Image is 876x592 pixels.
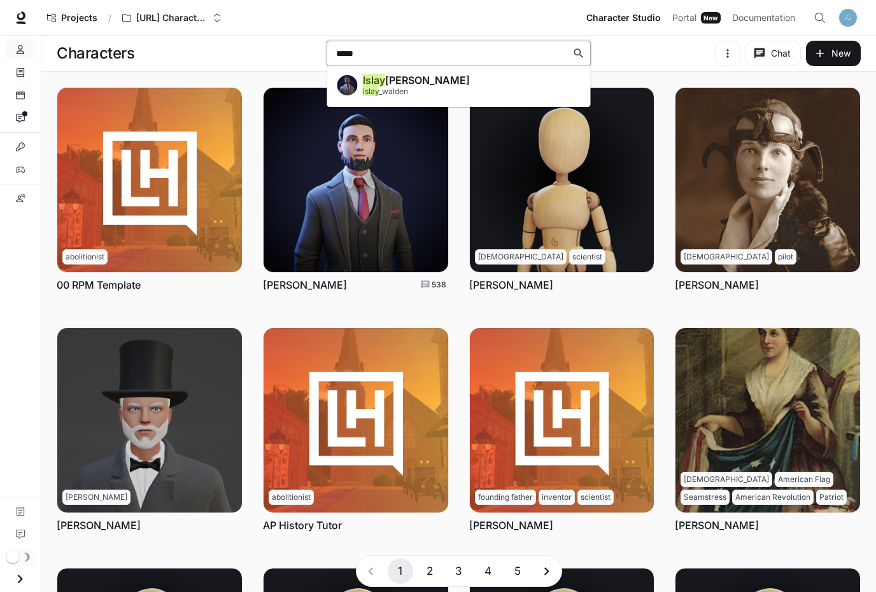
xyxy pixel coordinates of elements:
[417,558,442,584] button: Go to page 2
[356,555,562,587] nav: pagination navigation
[581,5,666,31] a: Character Studio
[839,9,857,27] img: User avatar
[136,13,208,24] p: [URL] Characters
[675,328,860,513] img: Betsy Ross
[57,328,242,513] img: Andrew Carnegie
[57,518,141,532] a: [PERSON_NAME]
[5,160,36,180] a: Variables
[57,278,141,292] a: 00 RPM Template
[807,5,833,31] button: Open Command Menu
[363,74,385,86] span: Islay
[586,10,661,26] span: Character Studio
[363,74,470,86] span: [PERSON_NAME]
[701,12,721,24] div: New
[61,13,97,24] span: Projects
[806,41,861,66] button: New
[5,524,36,544] a: Feedback
[727,5,805,31] a: Documentation
[835,5,861,31] button: User avatar
[745,41,801,66] button: Chat
[732,10,795,26] span: Documentation
[672,10,696,26] span: Portal
[264,328,448,513] img: AP History Tutor
[675,518,759,532] a: [PERSON_NAME]
[469,518,553,532] a: [PERSON_NAME]
[6,566,34,592] button: Open drawer
[420,279,446,291] a: Total conversations
[57,88,242,272] img: 00 RPM Template
[5,62,36,83] a: Knowledge
[103,11,117,25] div: /
[469,278,553,292] a: [PERSON_NAME]
[41,5,103,31] a: Go to projects
[675,278,759,292] a: [PERSON_NAME]
[337,75,358,95] img: Islay Walden
[534,558,560,584] button: Go to next page
[117,5,227,31] button: Open workspace menu
[363,86,408,96] span: _walden
[5,39,36,60] a: Characters
[667,5,726,31] a: PortalNew
[5,85,36,106] a: Scenes
[432,279,446,291] p: 538
[57,41,134,66] h1: Characters
[388,558,413,584] button: page 1
[675,88,860,272] img: Amelia Earhart
[470,328,654,513] img: Benjamin Franklin
[5,108,36,128] a: Interactions
[446,558,472,584] button: Go to page 3
[5,137,36,157] a: Integrations
[263,278,347,292] a: [PERSON_NAME]
[505,558,530,584] button: Go to page 5
[476,558,501,584] button: Go to page 4
[6,549,19,563] span: Dark mode toggle
[5,501,36,521] a: Documentation
[363,86,379,96] span: islay
[5,188,36,209] a: Custom pronunciations
[263,518,342,532] a: AP History Tutor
